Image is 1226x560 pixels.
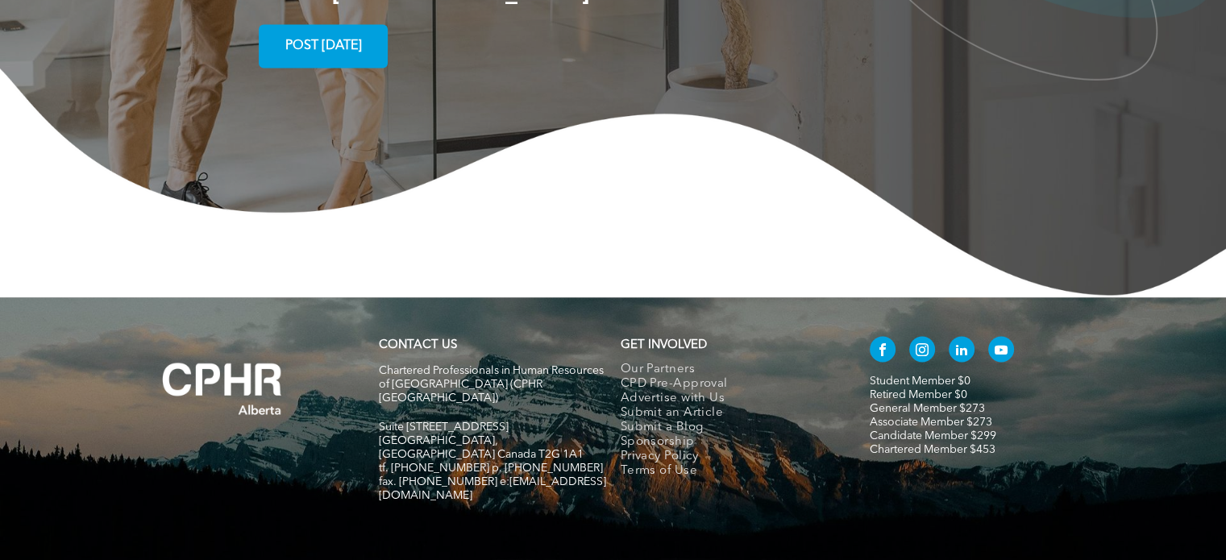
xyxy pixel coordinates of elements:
a: facebook [870,336,896,366]
a: Chartered Member $453 [870,443,995,454]
a: CPD Pre-Approval [621,376,836,391]
a: Student Member $0 [870,375,970,386]
a: Terms of Use [621,463,836,478]
a: Candidate Member $299 [870,429,996,441]
a: Associate Member $273 [870,416,992,427]
a: Sponsorship [621,434,836,449]
span: Suite [STREET_ADDRESS] [379,421,509,432]
span: Chartered Professionals in Human Resources of [GEOGRAPHIC_DATA] (CPHR [GEOGRAPHIC_DATA]) [379,364,604,403]
a: Submit a Blog [621,420,836,434]
span: POST [DATE] [280,30,368,61]
a: linkedin [949,336,975,366]
a: General Member $273 [870,402,985,413]
a: instagram [909,336,935,366]
span: fax. [PHONE_NUMBER] e:[EMAIL_ADDRESS][DOMAIN_NAME] [379,475,606,500]
a: Privacy Policy [621,449,836,463]
span: tf. [PHONE_NUMBER] p. [PHONE_NUMBER] [379,462,603,473]
a: Submit an Article [621,405,836,420]
span: GET INVOLVED [621,338,707,351]
span: [GEOGRAPHIC_DATA], [GEOGRAPHIC_DATA] Canada T2G 1A1 [379,434,584,459]
a: Advertise with Us [621,391,836,405]
img: A white background with a few lines on it [130,330,315,447]
a: POST [DATE] [259,24,388,68]
a: Our Partners [621,362,836,376]
a: CONTACT US [379,338,457,351]
a: youtube [988,336,1014,366]
a: Retired Member $0 [870,388,967,400]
